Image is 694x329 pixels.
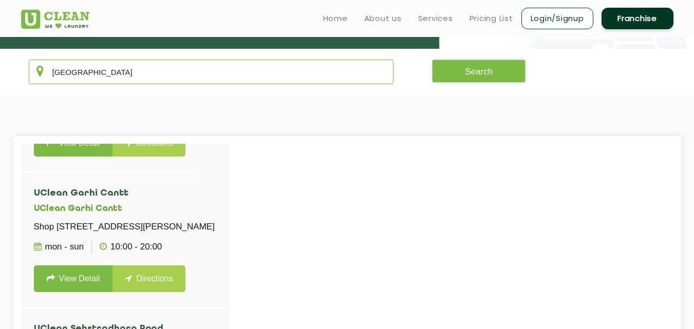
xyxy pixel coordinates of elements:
img: UClean Laundry and Dry Cleaning [21,10,89,29]
input: Enter city/area/pin Code [29,60,394,84]
a: About us [364,12,402,25]
p: Mon - Sun [34,240,84,254]
a: Franchise [602,8,673,29]
a: Pricing List [470,12,513,25]
button: Search [432,60,526,83]
p: 10:00 - 20:00 [100,240,162,254]
a: Services [418,12,453,25]
a: Directions [112,265,185,292]
p: Shop [STREET_ADDRESS][PERSON_NAME] [34,220,215,234]
a: Login/Signup [521,8,593,29]
a: View Detail [34,130,113,157]
a: Directions [112,130,185,157]
a: Home [323,12,348,25]
h5: UClean Garhi Cantt [34,204,215,214]
h4: UClean Garhi Cantt [34,188,215,199]
a: View Detail [34,265,113,292]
